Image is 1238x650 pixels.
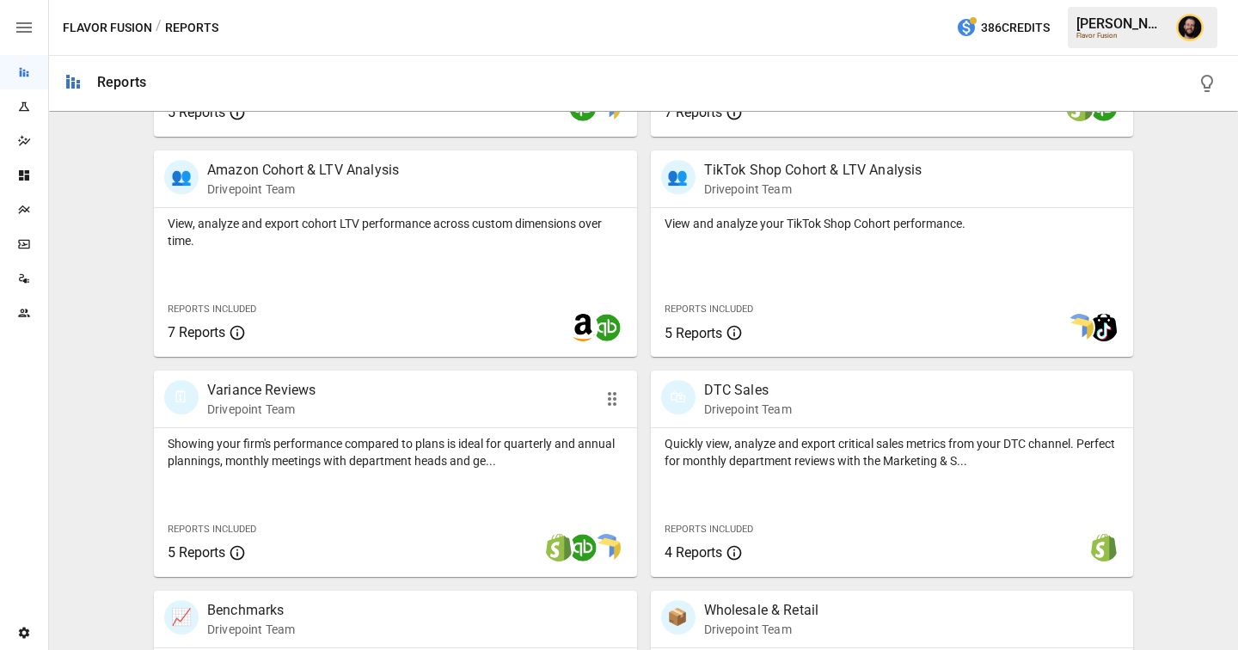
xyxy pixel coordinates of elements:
div: 👥 [164,160,199,194]
p: Wholesale & Retail [704,600,819,621]
span: 5 Reports [168,544,225,561]
div: / [156,17,162,39]
span: 386 Credits [981,17,1050,39]
button: Ciaran Nugent [1166,3,1214,52]
img: amazon [569,314,597,341]
div: 👥 [661,160,696,194]
img: Ciaran Nugent [1176,14,1204,41]
img: tiktok [1090,314,1118,341]
div: [PERSON_NAME] [1076,15,1166,32]
div: Flavor Fusion [1076,32,1166,40]
img: smart model [1066,314,1094,341]
img: shopify [545,534,573,561]
span: 7 Reports [665,104,722,120]
p: TikTok Shop Cohort & LTV Analysis [704,160,922,181]
p: Amazon Cohort & LTV Analysis [207,160,399,181]
div: 🛍 [661,380,696,414]
p: Benchmarks [207,600,295,621]
p: View and analyze your TikTok Shop Cohort performance. [665,215,1120,232]
p: Showing your firm's performance compared to plans is ideal for quarterly and annual plannings, mo... [168,435,623,469]
span: 5 Reports [168,104,225,120]
div: Reports [97,74,146,90]
button: Flavor Fusion [63,17,152,39]
span: Reports Included [168,524,256,535]
div: 📈 [164,600,199,635]
p: Drivepoint Team [704,181,922,198]
p: Drivepoint Team [704,621,819,638]
img: quickbooks [593,314,621,341]
p: Drivepoint Team [704,401,792,418]
p: Drivepoint Team [207,401,316,418]
p: View, analyze and export cohort LTV performance across custom dimensions over time. [168,215,623,249]
p: Drivepoint Team [207,181,399,198]
div: 🗓 [164,380,199,414]
span: Reports Included [665,524,753,535]
p: DTC Sales [704,380,792,401]
span: 7 Reports [168,324,225,340]
div: 📦 [661,600,696,635]
img: quickbooks [569,534,597,561]
img: smart model [593,534,621,561]
span: Reports Included [665,304,753,315]
p: Drivepoint Team [207,621,295,638]
span: Reports Included [168,304,256,315]
span: 5 Reports [665,325,722,341]
img: shopify [1090,534,1118,561]
span: 4 Reports [665,544,722,561]
button: 386Credits [949,12,1057,44]
p: Variance Reviews [207,380,316,401]
p: Quickly view, analyze and export critical sales metrics from your DTC channel. Perfect for monthl... [665,435,1120,469]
